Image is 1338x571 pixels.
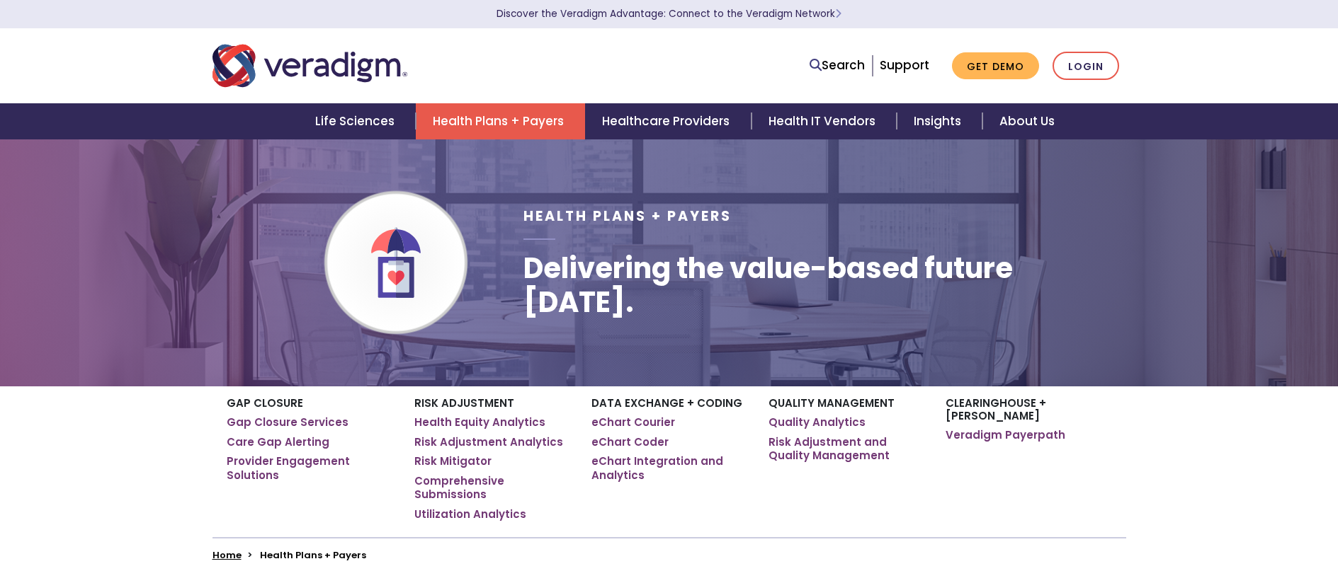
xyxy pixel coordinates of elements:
a: Insights [897,103,982,139]
a: eChart Courier [591,415,675,429]
a: About Us [982,103,1072,139]
a: Care Gap Alerting [227,435,329,449]
a: eChart Coder [591,435,669,449]
a: Utilization Analytics [414,507,526,521]
a: Comprehensive Submissions [414,474,570,502]
a: Risk Mitigator [414,454,492,468]
a: Quality Analytics [769,415,866,429]
img: Veradigm logo [212,42,407,89]
a: Support [880,57,929,74]
a: eChart Integration and Analytics [591,454,747,482]
a: Search [810,56,865,75]
a: Healthcare Providers [585,103,751,139]
a: Health Plans + Payers [416,103,585,139]
a: Provider Engagement Solutions [227,454,393,482]
a: Get Demo [952,52,1039,80]
a: Health Equity Analytics [414,415,545,429]
a: Login [1053,52,1119,81]
a: Health IT Vendors [752,103,897,139]
a: Veradigm Payerpath [946,428,1065,442]
a: Risk Adjustment Analytics [414,435,563,449]
span: Learn More [835,7,841,21]
span: Health Plans + Payers [523,207,732,226]
a: Risk Adjustment and Quality Management [769,435,924,463]
a: Gap Closure Services [227,415,348,429]
a: Discover the Veradigm Advantage: Connect to the Veradigm NetworkLearn More [497,7,841,21]
h1: Delivering the value-based future [DATE]. [523,251,1126,319]
a: Life Sciences [298,103,416,139]
a: Home [212,548,242,562]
